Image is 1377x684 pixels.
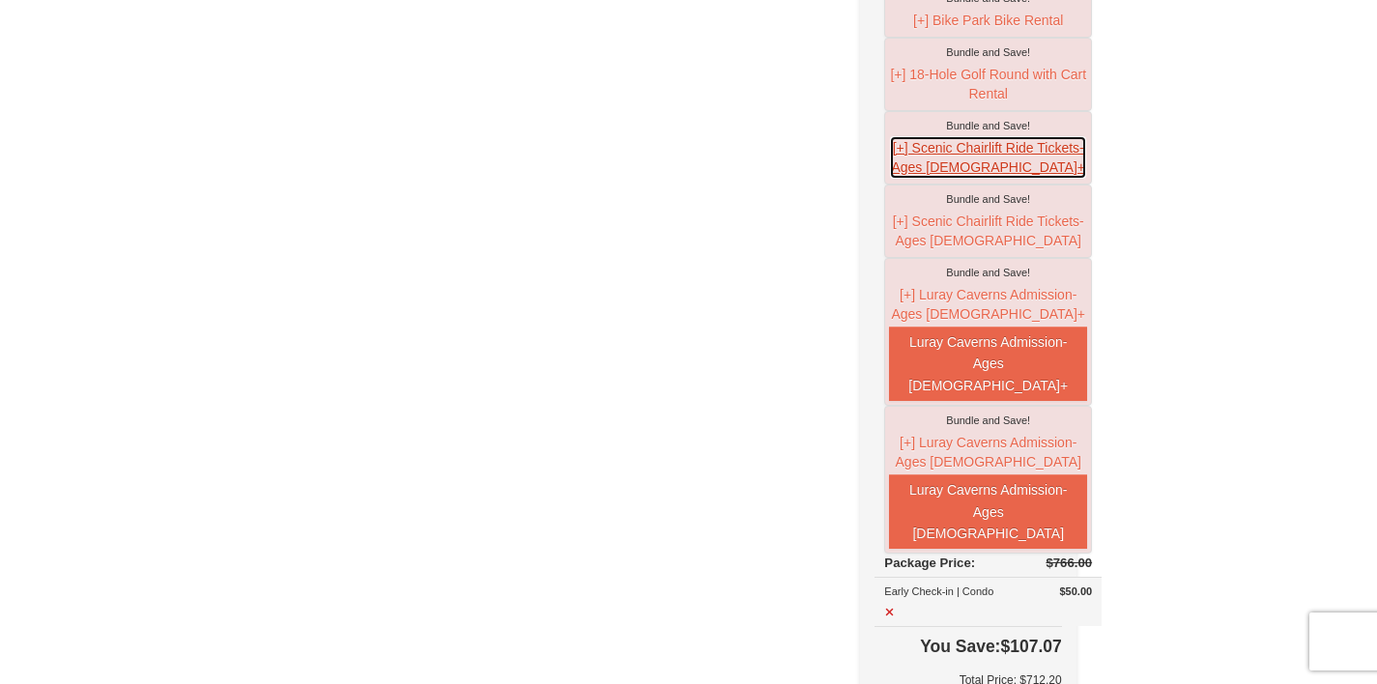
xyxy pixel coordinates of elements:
span: You Save: [920,637,1000,656]
button: [+] 18-Hole Golf Round with Cart Rental [889,62,1087,106]
button: [+] Scenic Chairlift Ride Tickets- Ages [DEMOGRAPHIC_DATA]+ [889,135,1087,180]
div: Bundle and Save! [889,116,1087,135]
button: [+] Bike Park Bike Rental [889,8,1087,33]
button: [+] Luray Caverns Admission- Ages [DEMOGRAPHIC_DATA]+ [889,282,1087,327]
div: Bundle and Save! [889,411,1087,430]
div: Bundle and Save! [889,263,1087,282]
td: Early Check-in | Condo [875,578,1102,626]
button: Luray Caverns Admission- Ages [DEMOGRAPHIC_DATA]+ [889,327,1087,401]
div: Bundle and Save! [889,43,1087,62]
span: Package Price: [884,556,975,570]
strong: $50.00 [1059,582,1092,601]
div: Bundle and Save! [889,189,1087,209]
h4: $107.07 [875,637,1061,656]
button: [+] Luray Caverns Admission- Ages [DEMOGRAPHIC_DATA] [889,430,1087,474]
del: $766.00 [1046,556,1092,570]
button: [+] Scenic Chairlift Ride Tickets- Ages [DEMOGRAPHIC_DATA] [889,209,1087,253]
button: Luray Caverns Admission- Ages [DEMOGRAPHIC_DATA] [889,474,1087,549]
